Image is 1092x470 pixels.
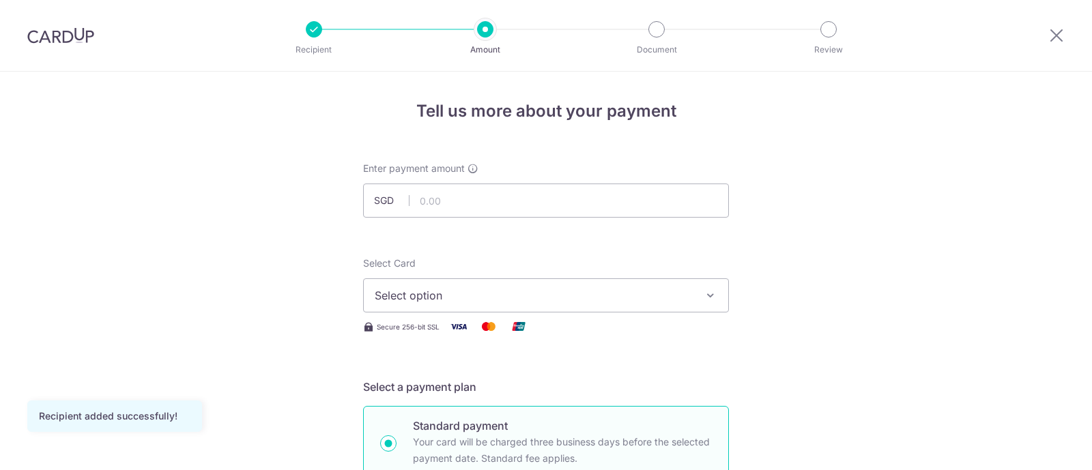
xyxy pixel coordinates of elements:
[606,43,707,57] p: Document
[475,318,502,335] img: Mastercard
[263,43,364,57] p: Recipient
[363,257,416,269] span: translation missing: en.payables.payment_networks.credit_card.summary.labels.select_card
[505,318,532,335] img: Union Pay
[363,99,729,123] h4: Tell us more about your payment
[413,417,712,434] p: Standard payment
[363,183,729,218] input: 0.00
[363,278,729,312] button: Select option
[27,27,94,44] img: CardUp
[445,318,472,335] img: Visa
[374,194,409,207] span: SGD
[375,287,693,304] span: Select option
[413,434,712,467] p: Your card will be charged three business days before the selected payment date. Standard fee appl...
[778,43,879,57] p: Review
[363,379,729,395] h5: Select a payment plan
[363,162,465,175] span: Enter payment amount
[377,321,440,332] span: Secure 256-bit SSL
[39,409,190,423] div: Recipient added successfully!
[435,43,536,57] p: Amount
